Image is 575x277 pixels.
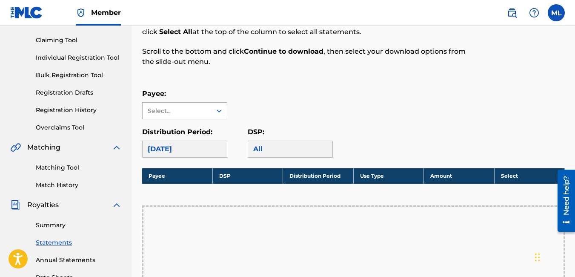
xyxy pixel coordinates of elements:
a: Registration Drafts [36,88,122,97]
p: In the Select column, check the box(es) for any statements you would like to download or click at... [142,17,468,37]
iframe: Chat Widget [532,236,575,277]
a: Summary [36,221,122,230]
img: Top Rightsholder [76,8,86,18]
img: help [529,8,539,18]
img: expand [112,200,122,210]
img: Royalties [10,200,20,210]
th: Select [494,168,564,184]
strong: Select All [159,28,192,36]
a: Bulk Registration Tool [36,71,122,80]
th: Payee [142,168,212,184]
span: Matching [27,142,60,153]
div: Select... [148,107,206,115]
div: Help [526,4,543,21]
iframe: Resource Center [551,167,575,235]
th: Amount [424,168,494,184]
a: Individual Registration Tool [36,53,122,62]
a: Statements [36,238,122,247]
img: expand [112,142,122,153]
div: User Menu [548,4,565,21]
th: Distribution Period [283,168,353,184]
label: Payee: [142,89,166,98]
a: Annual Statements [36,256,122,265]
label: Distribution Period: [142,128,212,136]
strong: Continue to download [244,47,323,55]
img: search [507,8,517,18]
a: Public Search [503,4,521,21]
p: Scroll to the bottom and click , then select your download options from the slide-out menu. [142,46,468,67]
a: Registration History [36,106,122,115]
img: Matching [10,142,21,153]
th: DSP [212,168,283,184]
th: Use Type [353,168,423,184]
img: MLC Logo [10,6,43,19]
span: Royalties [27,200,59,210]
div: Drag [535,245,540,270]
a: Matching Tool [36,163,122,172]
a: Claiming Tool [36,36,122,45]
span: Member [91,8,121,17]
label: DSP: [248,128,264,136]
a: Overclaims Tool [36,123,122,132]
a: Match History [36,181,122,190]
